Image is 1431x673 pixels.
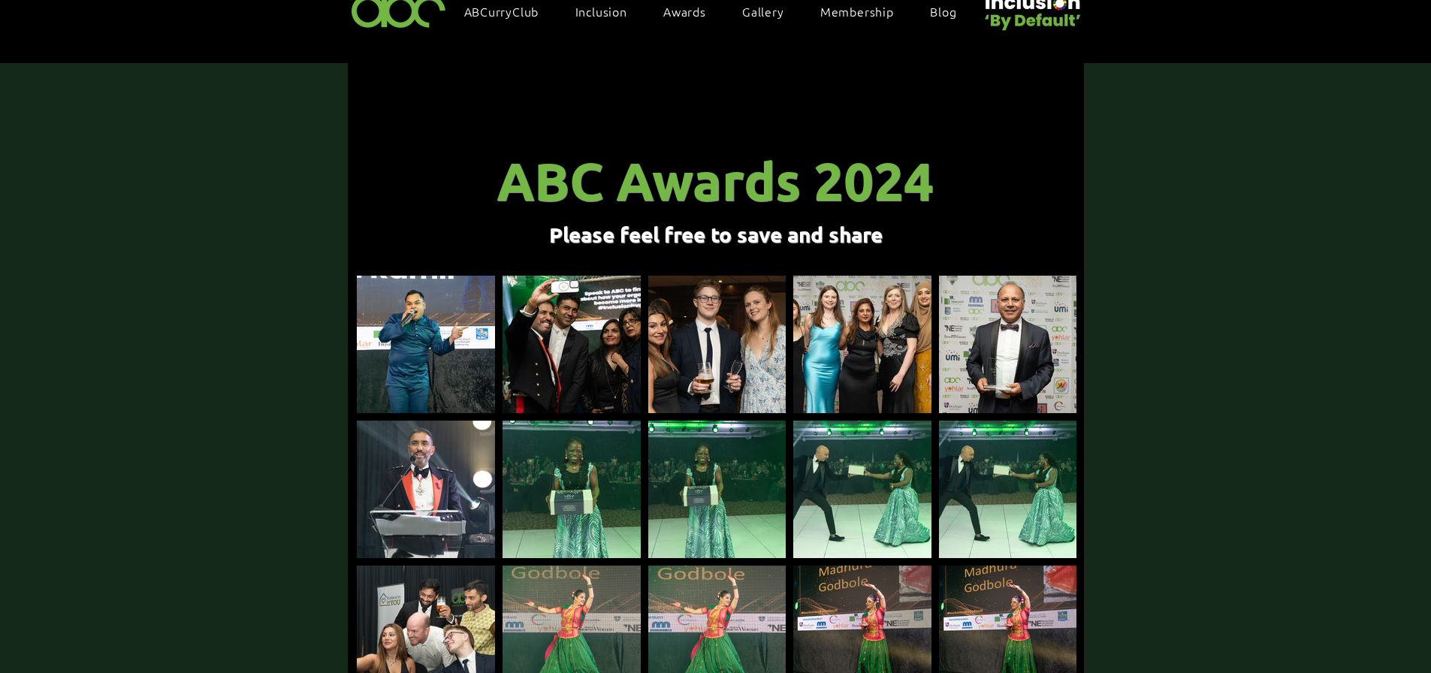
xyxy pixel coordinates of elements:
span: Inclusion [575,3,627,20]
span: Membership [820,3,894,20]
span: ABC Awards 2024 [497,148,934,213]
span: ABCurryClub [464,3,539,20]
span: Gallery [742,3,784,20]
span: Please feel free to save and share [549,221,883,247]
span: Blog [930,3,956,20]
span: Awards [663,3,706,20]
